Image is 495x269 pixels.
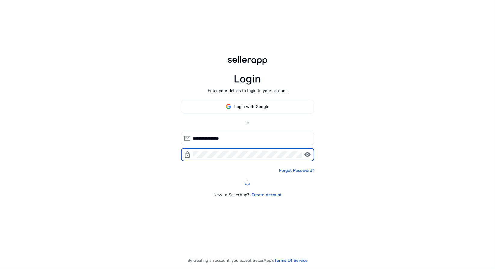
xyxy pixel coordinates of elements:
[184,151,191,158] span: lock
[234,104,269,110] span: Login with Google
[214,192,249,198] p: New to SellerApp?
[226,104,231,109] img: google-logo.svg
[184,135,191,142] span: mail
[234,73,261,85] h1: Login
[279,167,314,174] a: Forgot Password?
[181,100,314,113] button: Login with Google
[181,119,314,126] p: or
[274,257,308,264] a: Terms Of Service
[304,151,311,158] span: visibility
[208,88,287,94] p: Enter your details to login to your account
[251,192,281,198] a: Create Account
